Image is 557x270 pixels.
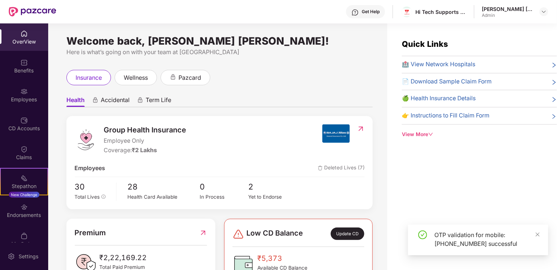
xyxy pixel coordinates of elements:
[20,30,28,37] img: svg+xml;base64,PHN2ZyBpZD0iSG9tZSIgeG1sbnM9Imh0dHA6Ly93d3cudzMub3JnLzIwMDAvc3ZnIiB3aWR0aD0iMjAiIG...
[200,181,248,193] span: 0
[20,146,28,153] img: svg+xml;base64,PHN2ZyBpZD0iQ2xhaW0iIHhtbG5zPSJodHRwOi8vd3d3LnczLm9yZy8yMDAwL3N2ZyIgd2lkdGg9IjIwIi...
[233,228,244,240] img: svg+xml;base64,PHN2ZyBpZD0iRGFuZ2VyLTMyeDMyIiB4bWxucz0iaHR0cDovL3d3dy53My5vcmcvMjAwMC9zdmciIHdpZH...
[92,97,99,104] div: animation
[1,183,47,190] div: Stepathon
[482,5,533,12] div: [PERSON_NAME] [PERSON_NAME]
[75,181,111,193] span: 30
[402,131,557,139] div: View More
[20,203,28,211] img: svg+xml;base64,PHN2ZyBpZD0iRW5kb3JzZW1lbnRzIiB4bWxucz0iaHR0cDovL3d3dy53My5vcmcvMjAwMC9zdmciIHdpZH...
[66,96,85,107] span: Health
[402,77,492,86] span: 📄 Download Sample Claim Form
[75,164,105,173] span: Employees
[322,124,350,143] img: insurerIcon
[362,9,380,15] div: Get Help
[20,117,28,124] img: svg+xml;base64,PHN2ZyBpZD0iQ0RfQWNjb3VudHMiIGRhdGEtbmFtZT0iQ0QgQWNjb3VudHMiIHhtbG5zPSJodHRwOi8vd3...
[246,228,303,240] span: Low CD Balance
[75,227,106,239] span: Premium
[331,228,364,240] div: Update CD
[66,38,373,44] div: Welcome back, [PERSON_NAME] [PERSON_NAME]!
[66,48,373,57] div: Here is what’s going on with your team at [GEOGRAPHIC_DATA]
[200,193,248,201] div: In Process
[137,97,143,104] div: animation
[199,227,207,239] img: RedirectIcon
[415,8,466,15] div: Hi Tech Supports And Hangers Private Limited
[16,253,41,260] div: Settings
[402,111,489,120] span: 👉 Instructions to Fill Claim Form
[75,194,100,200] span: Total Lives
[127,181,200,193] span: 28
[357,125,365,132] img: RedirectIcon
[132,147,157,154] span: ₹2 Lakhs
[101,195,106,199] span: info-circle
[104,146,187,155] div: Coverage:
[402,94,476,103] span: 🍏 Health Insurance Details
[551,95,557,103] span: right
[248,193,296,201] div: Yet to Endorse
[418,230,427,239] span: check-circle
[352,9,359,16] img: svg+xml;base64,PHN2ZyBpZD0iSGVscC0zMngzMiIgeG1sbnM9Imh0dHA6Ly93d3cudzMub3JnLzIwMDAvc3ZnIiB3aWR0aD...
[248,181,296,193] span: 2
[318,164,365,173] span: Deleted Lives (7)
[20,175,28,182] img: svg+xml;base64,PHN2ZyB4bWxucz0iaHR0cDovL3d3dy53My5vcmcvMjAwMC9zdmciIHdpZHRoPSIyMSIgaGVpZ2h0PSIyMC...
[428,132,433,137] span: down
[20,232,28,240] img: svg+xml;base64,PHN2ZyBpZD0iTXlfT3JkZXJzIiBkYXRhLW5hbWU9Ik15IE9yZGVycyIgeG1sbnM9Imh0dHA6Ly93d3cudz...
[124,73,148,82] span: wellness
[551,113,557,120] span: right
[20,88,28,95] img: svg+xml;base64,PHN2ZyBpZD0iRW1wbG95ZWVzIiB4bWxucz0iaHR0cDovL3d3dy53My5vcmcvMjAwMC9zdmciIHdpZHRoPS...
[318,166,323,170] img: deleteIcon
[434,230,539,248] div: OTP validation for mobile: [PHONE_NUMBER] successful
[9,7,56,16] img: New Pazcare Logo
[20,59,28,66] img: svg+xml;base64,PHN2ZyBpZD0iQmVuZWZpdHMiIHhtbG5zPSJodHRwOi8vd3d3LnczLm9yZy8yMDAwL3N2ZyIgd2lkdGg9Ij...
[402,39,448,49] span: Quick Links
[535,232,540,237] span: close
[541,9,547,15] img: svg+xml;base64,PHN2ZyBpZD0iRHJvcGRvd24tMzJ4MzIiIHhtbG5zPSJodHRwOi8vd3d3LnczLm9yZy8yMDAwL3N2ZyIgd2...
[482,12,533,18] div: Admin
[75,129,97,151] img: logo
[8,253,15,260] img: svg+xml;base64,PHN2ZyBpZD0iU2V0dGluZy0yMHgyMCIgeG1sbnM9Imh0dHA6Ly93d3cudzMub3JnLzIwMDAvc3ZnIiB3aW...
[104,124,187,136] span: Group Health Insurance
[170,74,176,80] div: animation
[178,73,201,82] span: pazcard
[402,60,475,69] span: 🏥 View Network Hospitals
[101,96,130,107] span: Accidental
[402,8,412,16] img: logo.png
[9,192,39,198] div: New Challenge
[100,252,147,263] span: ₹2,22,169.22
[104,136,187,146] span: Employee Only
[146,96,171,107] span: Term Life
[257,253,307,264] span: ₹5,373
[551,79,557,86] span: right
[76,73,102,82] span: insurance
[127,193,200,201] div: Health Card Available
[551,61,557,69] span: right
